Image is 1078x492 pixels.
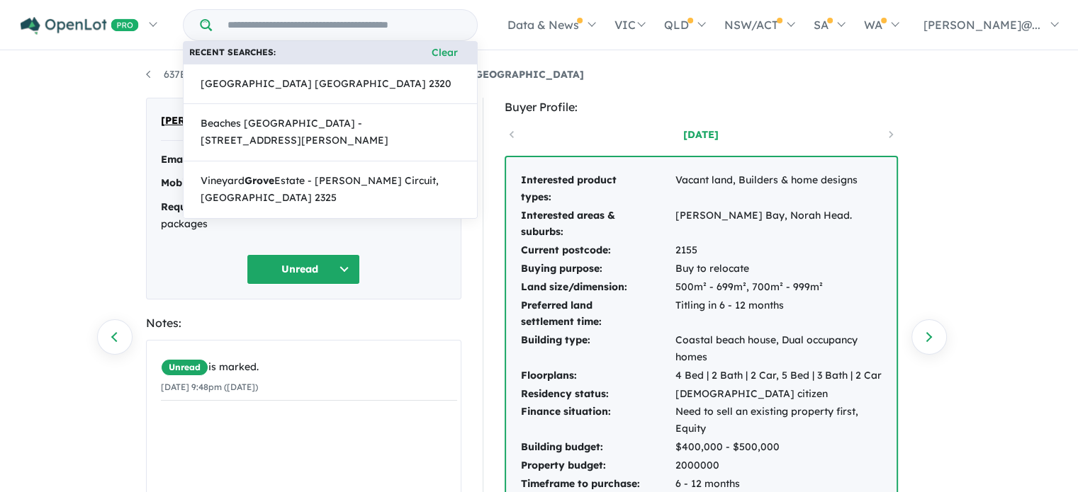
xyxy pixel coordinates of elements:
div: Price-list & Release map, House & land packages [161,199,447,233]
td: 500m² - 699m², 700m² - 999m² [675,278,882,297]
span: Vineyard Estate - [PERSON_NAME] Circuit, [GEOGRAPHIC_DATA] 2325 [201,173,460,207]
td: Coastal beach house, Dual occupancy homes [675,331,882,367]
td: [DEMOGRAPHIC_DATA] citizen [675,385,882,404]
nav: breadcrumb [146,67,933,84]
td: Land size/dimension: [520,278,675,297]
span: [PERSON_NAME] [161,113,248,130]
div: is marked. [161,359,457,376]
td: [PERSON_NAME] Bay, Norah Head. [675,207,882,242]
a: 637Enquiries forBeaches Oceanside Estate - [PERSON_NAME][GEOGRAPHIC_DATA] [146,68,584,81]
strong: Grove [245,174,274,187]
td: Need to sell an existing property first, Equity [675,403,882,438]
a: [GEOGRAPHIC_DATA] [GEOGRAPHIC_DATA] 2320 [183,64,478,105]
span: [PERSON_NAME]@... [923,18,1040,32]
span: Unread [161,359,208,376]
td: 2000000 [675,457,882,475]
button: Clear [418,45,471,61]
td: Buy to relocate [675,260,882,278]
td: Interested areas & suburbs: [520,207,675,242]
a: [DATE] [641,127,761,142]
td: Interested product types: [520,171,675,207]
span: Beaches [GEOGRAPHIC_DATA] - [STREET_ADDRESS][PERSON_NAME] [201,115,460,149]
td: Residency status: [520,385,675,404]
strong: Mobile: [161,176,196,189]
button: Unread [247,254,360,285]
strong: Email: [161,153,191,166]
td: Preferred land settlement time: [520,297,675,332]
td: Buying purpose: [520,260,675,278]
td: Building type: [520,331,675,367]
td: Finance situation: [520,403,675,438]
td: Titling in 6 - 12 months [675,297,882,332]
span: [GEOGRAPHIC_DATA] [GEOGRAPHIC_DATA] 2320 [201,76,451,93]
: VineyardGroveEstate - [PERSON_NAME] Circuit, [GEOGRAPHIC_DATA] 2325 [183,161,478,219]
td: Vacant land, Builders & home designs [675,171,882,207]
strong: Requested info: [161,200,239,213]
input: Try estate name, suburb, builder or developer [215,10,474,40]
a: Beaches [GEOGRAPHIC_DATA] - [STREET_ADDRESS][PERSON_NAME] [183,103,478,161]
small: [DATE] 9:48pm ([DATE]) [161,382,258,392]
td: Floorplans: [520,367,675,385]
td: Property budget: [520,457,675,475]
img: Openlot PRO Logo White [21,17,139,35]
b: Recent searches: [189,45,276,59]
td: 2155 [675,241,882,260]
div: Buyer Profile: [505,98,898,117]
td: $400,000 - $500,000 [675,438,882,457]
td: 4 Bed | 2 Bath | 2 Car, 5 Bed | 3 Bath | 2 Car [675,367,882,385]
td: Current postcode: [520,241,675,260]
td: Building budget: [520,438,675,457]
div: Notes: [146,314,461,333]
